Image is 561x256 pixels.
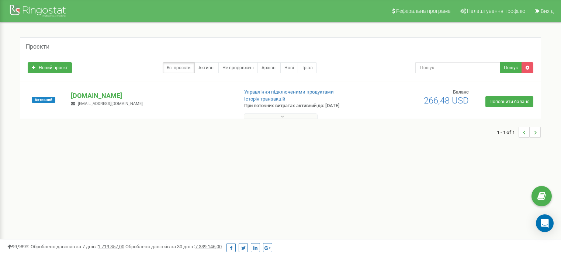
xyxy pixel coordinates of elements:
a: Нові [280,62,298,73]
span: Реферальна програма [396,8,451,14]
u: 7 339 146,00 [195,244,222,249]
div: Open Intercom Messenger [536,214,554,232]
button: Пошук [500,62,522,73]
a: Архівні [257,62,281,73]
span: [EMAIL_ADDRESS][DOMAIN_NAME] [78,101,143,106]
a: Історія транзакцій [244,96,285,102]
a: Тріал [298,62,317,73]
h5: Проєкти [26,43,49,50]
span: Оброблено дзвінків за 7 днів : [31,244,124,249]
a: Всі проєкти [163,62,195,73]
nav: ... [497,119,541,145]
u: 1 719 357,00 [98,244,124,249]
span: Вихід [541,8,554,14]
span: Баланс [453,89,469,95]
span: Оброблено дзвінків за 30 днів : [125,244,222,249]
span: 266,48 USD [424,95,469,106]
span: 99,989% [7,244,30,249]
span: 1 - 1 of 1 [497,127,519,138]
a: Активні [194,62,219,73]
p: При поточних витратах активний до: [DATE] [244,102,362,109]
a: Поповнити баланс [485,96,533,107]
span: Налаштування профілю [467,8,525,14]
p: [DOMAIN_NAME] [71,91,232,101]
a: Не продовжені [218,62,258,73]
a: Управління підключеними продуктами [244,89,334,95]
a: Новий проєкт [28,62,72,73]
span: Активний [32,97,55,103]
input: Пошук [415,62,500,73]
